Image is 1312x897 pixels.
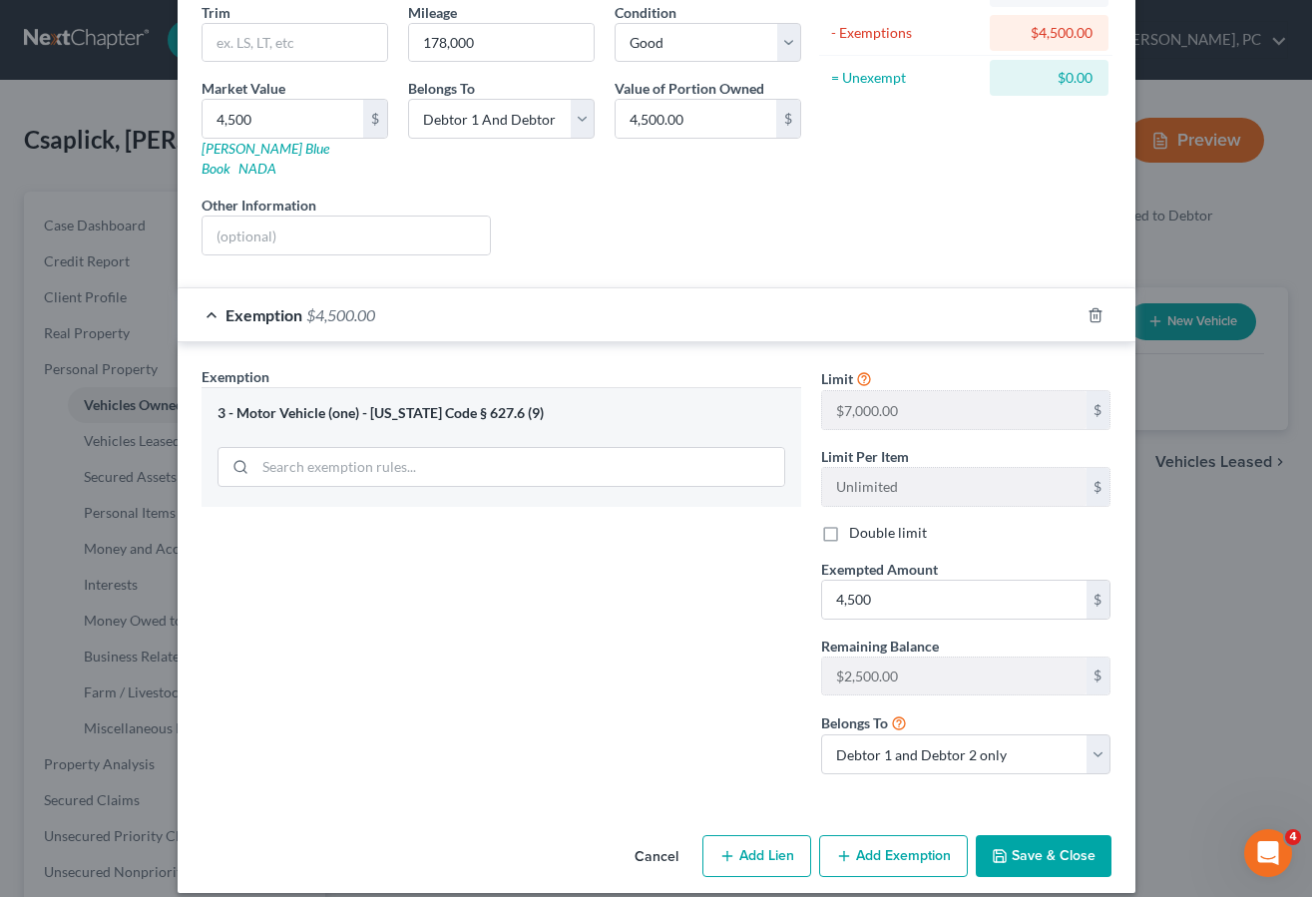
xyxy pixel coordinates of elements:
[822,468,1087,506] input: --
[615,78,764,99] label: Value of Portion Owned
[821,714,888,731] span: Belongs To
[1006,23,1093,43] div: $4,500.00
[1087,658,1110,695] div: $
[1087,581,1110,619] div: $
[822,658,1087,695] input: --
[203,217,491,254] input: (optional)
[225,305,302,324] span: Exemption
[616,100,776,138] input: 0.00
[202,78,285,99] label: Market Value
[306,305,375,324] span: $4,500.00
[202,368,269,385] span: Exemption
[1006,68,1093,88] div: $0.00
[408,80,475,97] span: Belongs To
[821,370,853,387] span: Limit
[619,837,694,877] button: Cancel
[1244,829,1292,877] iframe: Intercom live chat
[831,68,982,88] div: = Unexempt
[849,523,927,543] label: Double limit
[819,835,968,877] button: Add Exemption
[202,195,316,216] label: Other Information
[1285,829,1301,845] span: 4
[255,448,784,486] input: Search exemption rules...
[831,23,982,43] div: - Exemptions
[776,100,800,138] div: $
[238,160,276,177] a: NADA
[218,404,785,423] div: 3 - Motor Vehicle (one) - [US_STATE] Code § 627.6 (9)
[409,24,594,62] input: --
[363,100,387,138] div: $
[202,140,329,177] a: [PERSON_NAME] Blue Book
[202,2,230,23] label: Trim
[1087,468,1110,506] div: $
[203,24,387,62] input: ex. LS, LT, etc
[821,561,938,578] span: Exempted Amount
[1087,391,1110,429] div: $
[615,2,676,23] label: Condition
[822,391,1087,429] input: --
[822,581,1087,619] input: 0.00
[821,446,909,467] label: Limit Per Item
[821,636,939,657] label: Remaining Balance
[408,2,457,23] label: Mileage
[976,835,1111,877] button: Save & Close
[203,100,363,138] input: 0.00
[702,835,811,877] button: Add Lien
